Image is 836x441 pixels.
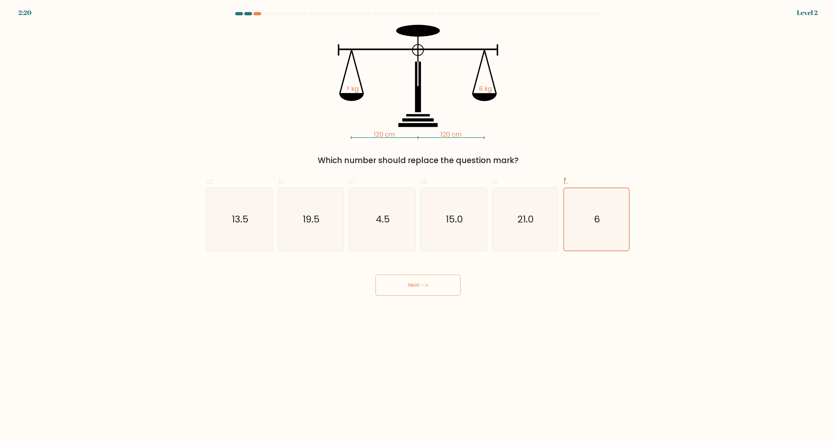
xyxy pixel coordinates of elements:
[594,213,600,226] text: 6
[492,175,499,187] span: e.
[303,213,320,226] text: 19.5
[479,84,492,93] tspan: 6 kg
[446,213,463,226] text: 15.0
[421,175,428,187] span: d.
[346,84,359,93] tspan: ? kg
[232,213,249,226] text: 13.5
[563,175,568,187] span: f.
[18,8,31,18] div: 2:20
[349,175,356,187] span: c.
[797,8,818,18] div: Level 2
[210,155,626,166] div: Which number should replace the question mark?
[517,213,534,226] text: 21.0
[278,175,286,187] span: b.
[376,213,390,226] text: 4.5
[374,130,395,139] tspan: 120 cm
[206,175,214,187] span: a.
[376,275,460,296] button: Next
[440,130,462,139] tspan: 120 cm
